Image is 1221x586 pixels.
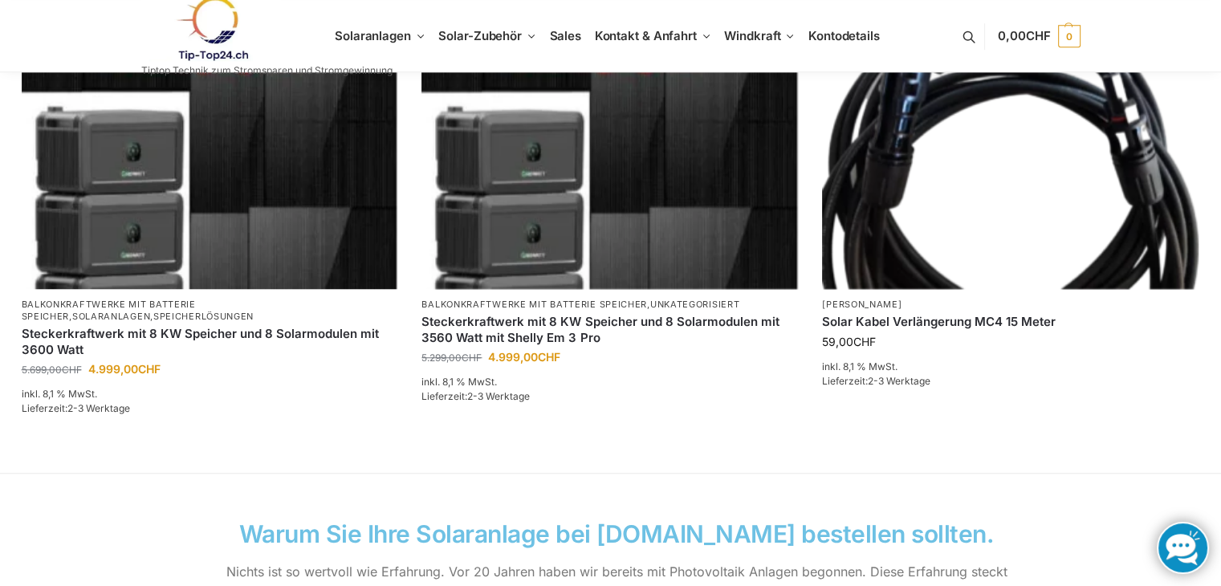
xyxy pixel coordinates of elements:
[22,387,398,401] p: inkl. 8,1 % MwSt.
[488,350,560,364] bdi: 4.999,00
[421,390,530,402] span: Lieferzeit:
[22,6,398,289] img: Balkon-Terrassen-Kraftwerke 11
[421,352,482,364] bdi: 5.299,00
[822,6,1199,289] img: Balkon-Terrassen-Kraftwerke 13
[138,362,161,376] span: CHF
[88,362,161,376] bdi: 4.999,00
[822,6,1199,289] a: Solar-Verlängerungskabel
[822,314,1199,330] a: Solar Kabel Verlängerung MC4 15 Meter
[462,352,482,364] span: CHF
[223,522,1010,546] h2: Warum Sie Ihre Solaranlage bei [DOMAIN_NAME] bestellen sollten.
[538,350,560,364] span: CHF
[595,28,697,43] span: Kontakt & Anfahrt
[62,364,82,376] span: CHF
[822,299,902,310] a: [PERSON_NAME]
[67,402,130,414] span: 2-3 Werktage
[153,311,254,322] a: Speicherlösungen
[421,299,647,310] a: Balkonkraftwerke mit Batterie Speicher
[724,28,780,43] span: Windkraft
[650,299,740,310] a: Unkategorisiert
[22,402,130,414] span: Lieferzeit:
[22,326,398,357] a: Steckerkraftwerk mit 8 KW Speicher und 8 Solarmodulen mit 3600 Watt
[421,6,798,289] img: Balkon-Terrassen-Kraftwerke 12
[998,28,1050,43] span: 0,00
[421,6,798,289] a: -6%Steckerkraftwerk mit 8 KW Speicher und 8 Solarmodulen mit 3560 Watt mit Shelly Em 3 Pro
[550,28,582,43] span: Sales
[72,311,150,322] a: Solaranlagen
[853,335,876,348] span: CHF
[141,66,393,75] p: Tiptop Technik zum Stromsparen und Stromgewinnung
[22,6,398,289] a: -12%Steckerkraftwerk mit 8 KW Speicher und 8 Solarmodulen mit 3600 Watt
[22,299,196,322] a: Balkonkraftwerke mit Batterie Speicher
[421,299,798,311] p: ,
[22,299,398,324] p: , ,
[822,360,1199,374] p: inkl. 8,1 % MwSt.
[421,375,798,389] p: inkl. 8,1 % MwSt.
[998,12,1080,60] a: 0,00CHF 0
[822,375,930,387] span: Lieferzeit:
[438,28,522,43] span: Solar-Zubehör
[822,335,876,348] bdi: 59,00
[868,375,930,387] span: 2-3 Werktage
[335,28,411,43] span: Solaranlagen
[421,314,798,345] a: Steckerkraftwerk mit 8 KW Speicher und 8 Solarmodulen mit 3560 Watt mit Shelly Em 3 Pro
[1058,25,1081,47] span: 0
[22,364,82,376] bdi: 5.699,00
[467,390,530,402] span: 2-3 Werktage
[808,28,880,43] span: Kontodetails
[1026,28,1051,43] span: CHF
